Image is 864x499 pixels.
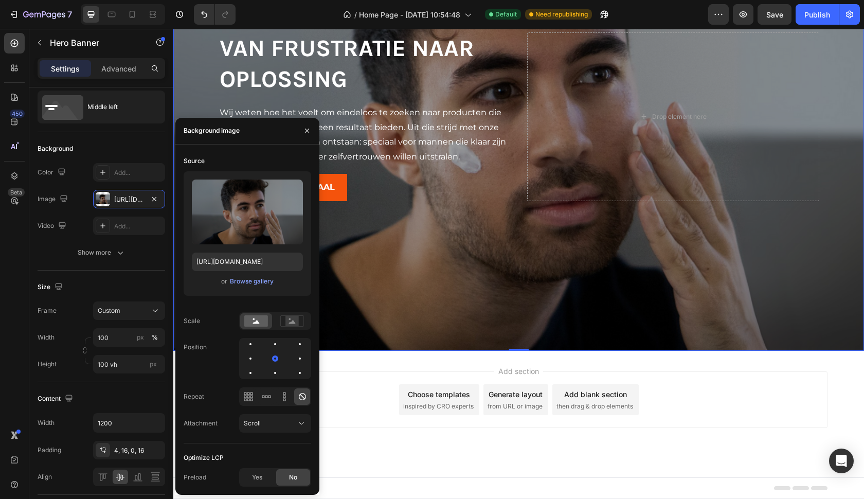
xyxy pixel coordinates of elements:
[495,10,517,19] span: Default
[114,446,163,455] div: 4, 16, 0, 16
[391,360,454,371] div: Add blank section
[289,473,297,482] span: No
[38,445,61,455] div: Padding
[804,9,830,20] div: Publish
[38,192,70,206] div: Image
[184,316,200,326] div: Scale
[230,277,274,286] div: Browse gallery
[38,306,57,315] label: Frame
[152,333,158,342] div: %
[173,29,864,499] iframe: Design area
[38,472,52,482] div: Align
[184,126,240,135] div: Background image
[535,10,588,19] span: Need republishing
[137,333,144,342] div: px
[114,195,144,204] div: [URL][DOMAIN_NAME]
[359,9,460,20] span: Home Page - [DATE] 10:54:48
[38,280,65,294] div: Size
[87,95,150,119] div: Middle left
[184,473,206,482] div: Preload
[38,418,55,427] div: Width
[184,392,204,401] div: Repeat
[229,276,274,287] button: Browse gallery
[149,331,161,344] button: px
[101,63,136,74] p: Advanced
[38,219,68,233] div: Video
[150,360,157,368] span: px
[235,360,297,371] div: Choose templates
[38,166,68,180] div: Color
[50,37,137,49] p: Hero Banner
[383,373,460,382] span: then drag & drop elements
[4,4,77,25] button: 7
[184,343,207,352] div: Position
[38,360,57,369] label: Height
[93,355,165,373] input: px
[93,328,165,347] input: px%
[829,449,854,473] div: Open Intercom Messenger
[94,414,165,432] input: Auto
[10,110,25,118] div: 450
[321,337,370,348] span: Add section
[38,243,165,262] button: Show more
[184,419,218,428] div: Attachment
[114,168,163,177] div: Add...
[38,333,55,342] label: Width
[8,188,25,197] div: Beta
[354,9,357,20] span: /
[194,4,236,25] div: Undo/Redo
[192,180,303,244] img: preview-image
[93,301,165,320] button: Custom
[38,144,73,153] div: Background
[38,392,75,406] div: Content
[51,63,80,74] p: Settings
[758,4,791,25] button: Save
[184,453,224,462] div: Optimize LCP
[221,275,227,288] span: or
[252,473,262,482] span: Yes
[766,10,783,19] span: Save
[78,247,125,258] div: Show more
[244,419,261,427] span: Scroll
[239,414,311,433] button: Scroll
[184,156,205,166] div: Source
[67,8,72,21] p: 7
[98,306,120,315] span: Custom
[114,222,163,231] div: Add...
[230,373,300,382] span: inspired by CRO experts
[134,331,147,344] button: %
[796,4,839,25] button: Publish
[479,84,533,92] div: Drop element here
[315,360,369,371] div: Generate layout
[314,373,369,382] span: from URL or image
[192,253,303,271] input: https://example.com/image.jpg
